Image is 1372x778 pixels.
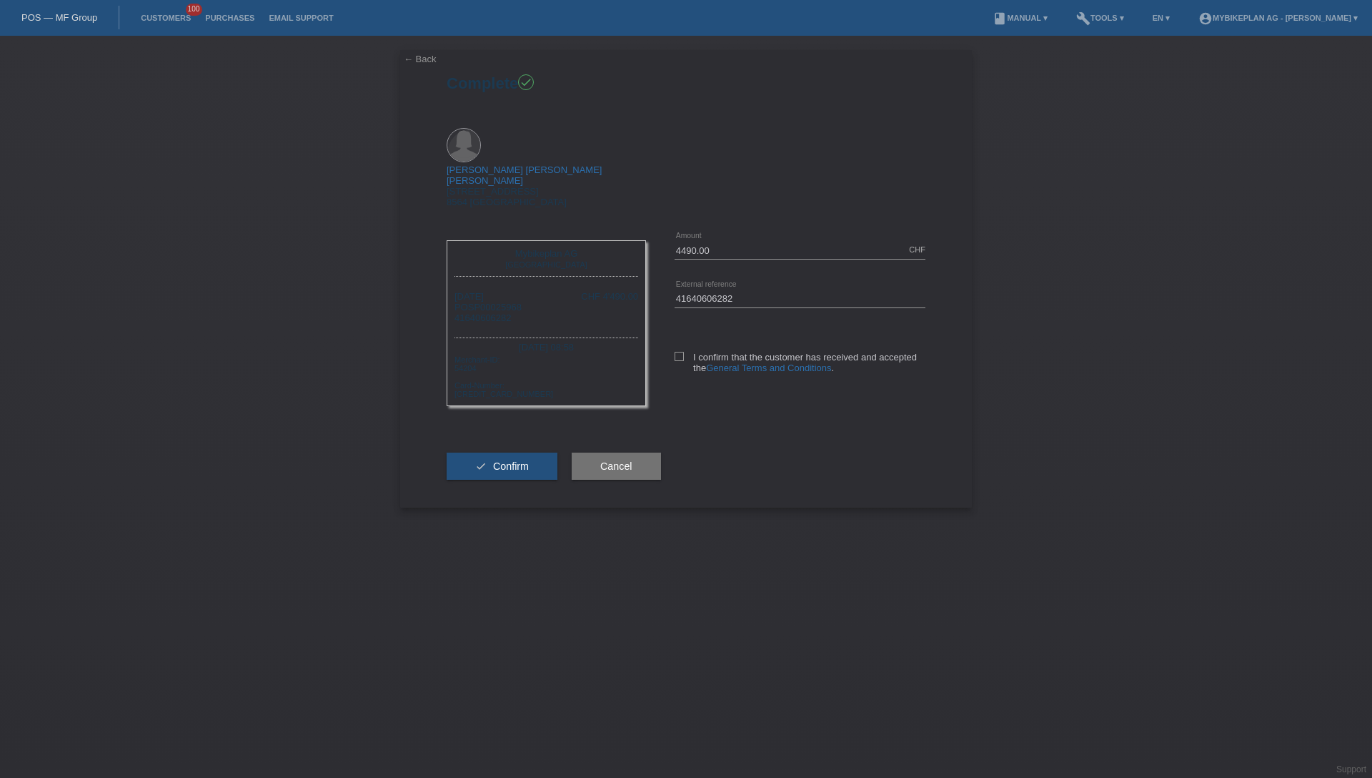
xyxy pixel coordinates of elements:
label: I confirm that the customer has received and accepted the . [675,352,925,373]
i: account_circle [1198,11,1213,26]
div: [GEOGRAPHIC_DATA] [458,259,635,269]
span: 100 [186,4,203,16]
span: Confirm [493,461,529,472]
i: check [475,461,487,472]
a: Customers [134,14,198,22]
a: POS — MF Group [21,12,97,23]
span: 41640606282 [454,312,512,323]
a: [PERSON_NAME] [PERSON_NAME] [PERSON_NAME] [447,164,602,186]
a: ← Back [404,54,437,64]
a: Support [1336,764,1366,774]
div: Merchant-ID: 54204 Card-Number: [CREDIT_CARD_NUMBER] [454,354,638,398]
div: [DATE] 08:58 [454,338,638,354]
a: Purchases [198,14,262,22]
i: build [1076,11,1090,26]
a: bookManual ▾ [985,14,1055,22]
button: Cancel [572,453,661,480]
div: CHF [909,245,925,254]
div: [DATE] POSP00025968 [454,291,522,323]
a: Email Support [262,14,340,22]
button: check Confirm [447,453,557,480]
a: EN ▾ [1145,14,1177,22]
div: [STREET_ADDRESS] 8564 [GEOGRAPHIC_DATA] [447,164,646,207]
span: Cancel [600,461,632,472]
a: General Terms and Conditions [706,363,831,373]
i: check [520,76,532,89]
a: buildTools ▾ [1069,14,1131,22]
a: account_circleMybikeplan AG - [PERSON_NAME] ▾ [1191,14,1365,22]
div: Mybikeplan AG [458,248,635,259]
div: CHF 4'490.00 [581,291,638,302]
h1: Complete [447,74,925,92]
i: book [993,11,1007,26]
